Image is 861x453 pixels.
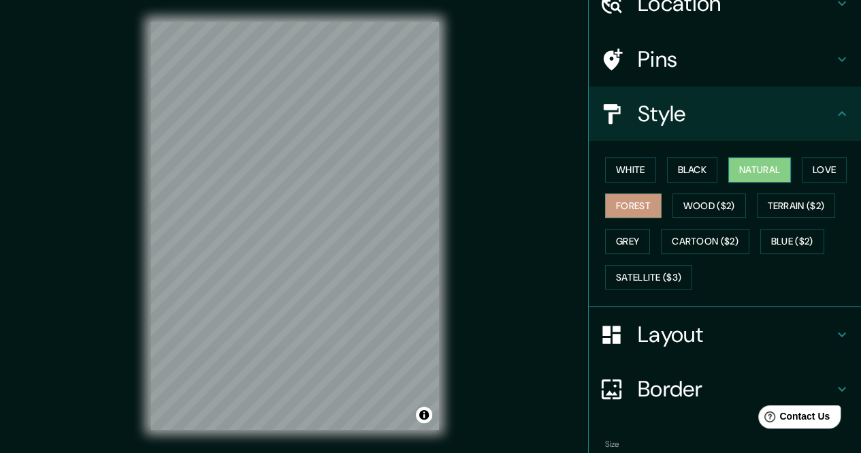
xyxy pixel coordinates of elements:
[416,407,432,423] button: Toggle attribution
[605,193,662,219] button: Forest
[589,307,861,362] div: Layout
[638,321,834,348] h4: Layout
[605,439,619,450] label: Size
[728,157,791,183] button: Natural
[605,265,692,290] button: Satellite ($3)
[638,375,834,403] h4: Border
[661,229,749,254] button: Cartoon ($2)
[638,100,834,127] h4: Style
[760,229,824,254] button: Blue ($2)
[757,193,836,219] button: Terrain ($2)
[589,362,861,416] div: Border
[672,193,746,219] button: Wood ($2)
[667,157,718,183] button: Black
[605,229,650,254] button: Grey
[605,157,656,183] button: White
[589,87,861,141] div: Style
[638,46,834,73] h4: Pins
[802,157,847,183] button: Love
[740,400,846,438] iframe: Help widget launcher
[150,22,439,430] canvas: Map
[589,32,861,87] div: Pins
